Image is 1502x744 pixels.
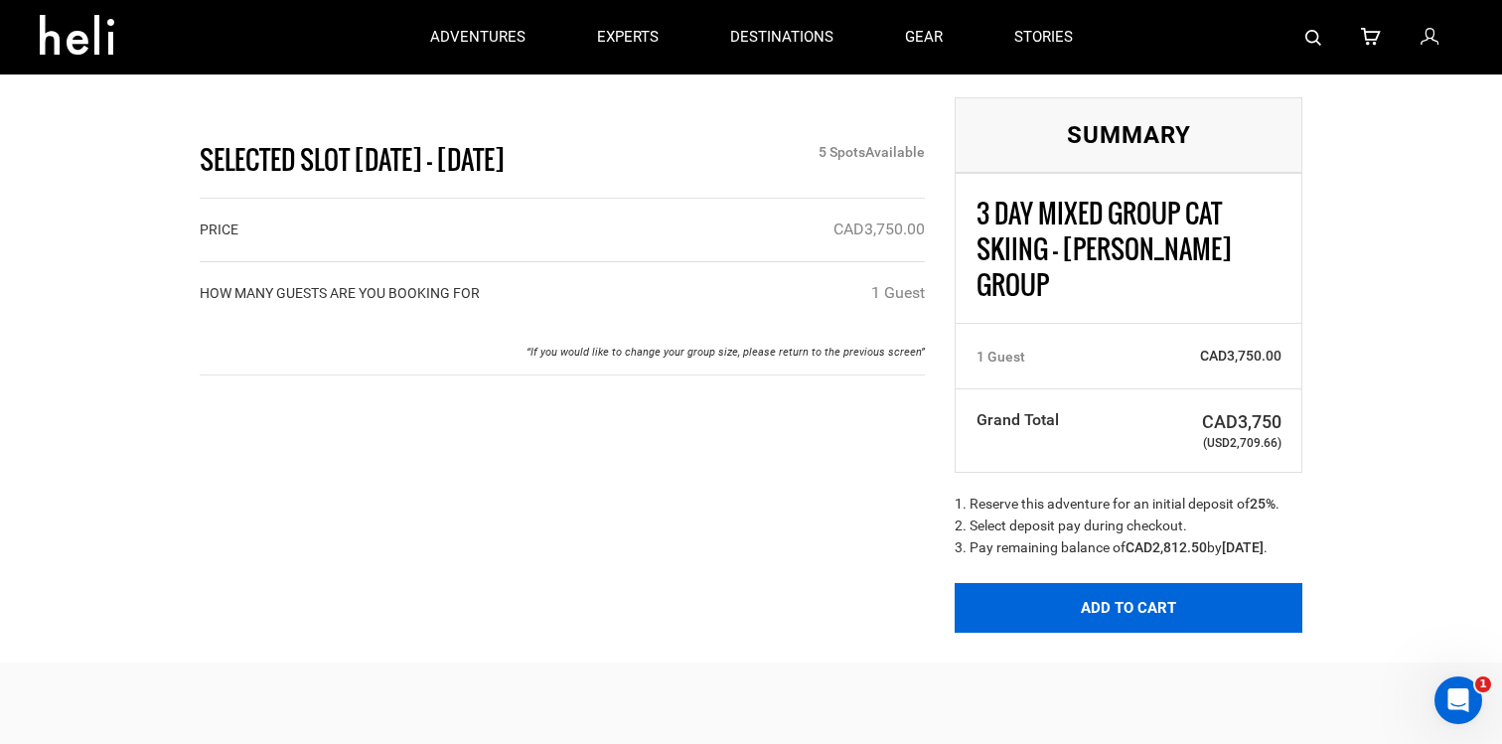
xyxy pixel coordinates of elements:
label: PRICE [200,220,238,239]
b: CAD2,812.50 [1126,539,1207,555]
p: experts [597,27,659,48]
span: CAD3,750.00 [1116,346,1281,366]
span: CAD3,750.00 [833,220,925,238]
img: search-bar-icon.svg [1305,30,1321,46]
p: adventures [430,27,526,48]
span: CAD3,750 [1116,409,1281,435]
label: HOW MANY GUESTS ARE YOU BOOKING FOR [200,283,480,303]
b: 25% [1250,496,1276,512]
iframe: Intercom live chat [1434,676,1482,724]
div: 3. Pay remaining balance of by . [955,536,1302,558]
span: 1 [1475,676,1491,692]
div: 5 Spot Available [688,142,940,162]
b: Grand Total [976,410,1059,429]
span: 1 Guest [976,347,1025,367]
button: Add to Cart [955,583,1302,633]
span: Summary [1067,121,1191,149]
div: 2. Select deposit pay during checkout. [955,515,1302,536]
p: destinations [730,27,833,48]
div: 1 Guest [871,282,925,305]
b: [DATE] [1222,539,1264,555]
div: Selected Slot [DATE] - [DATE] [185,142,688,178]
span: (USD2,709.66) [1116,435,1281,452]
p: “If you would like to change your group size, please return to the previous screen” [200,345,925,361]
div: 3 Day Mixed Group Cat Skiing - [PERSON_NAME] Group [976,196,1281,303]
span: s [858,144,865,160]
div: 1. Reserve this adventure for an initial deposit of . [955,493,1302,515]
